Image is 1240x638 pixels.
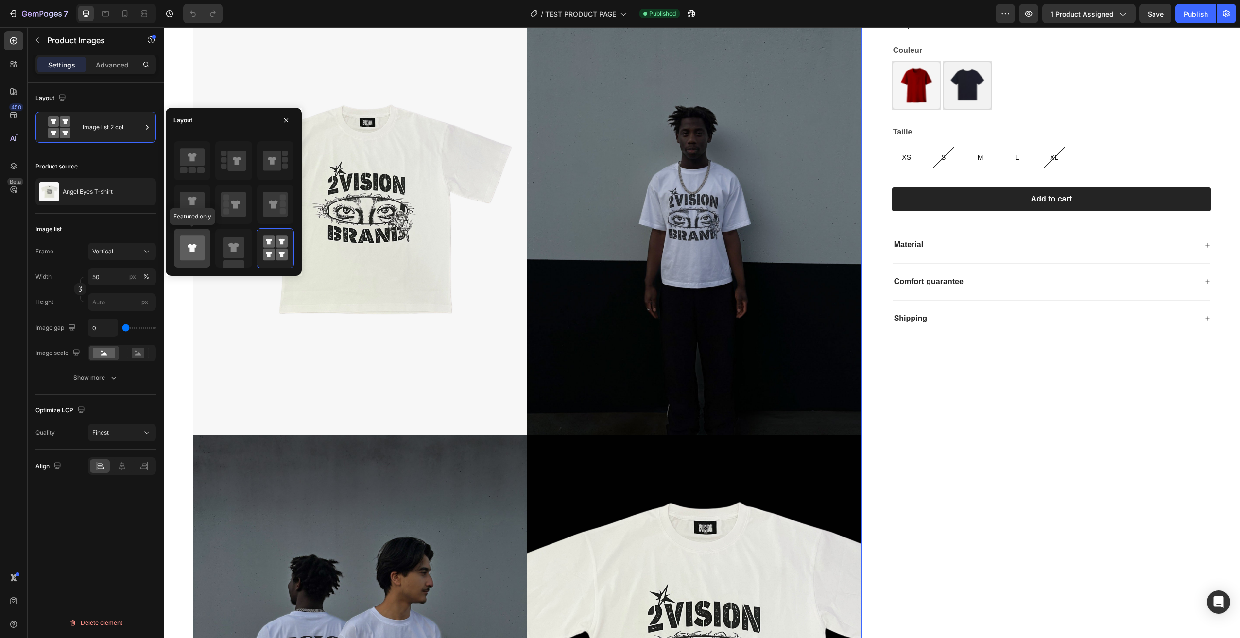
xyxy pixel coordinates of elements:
[1207,590,1230,614] div: Open Intercom Messenger
[183,4,223,23] div: Undo/Redo
[541,9,543,19] span: /
[69,617,122,629] div: Delete element
[96,60,129,70] p: Advanced
[173,116,192,125] div: Layout
[47,34,130,46] p: Product Images
[143,272,149,281] div: %
[88,424,156,441] button: Finest
[728,98,750,112] legend: Taille
[88,243,156,260] button: Vertical
[35,272,52,281] label: Width
[886,126,895,134] span: XL
[1042,4,1136,23] button: 1 product assigned
[814,126,820,134] span: M
[140,271,152,283] button: px
[35,321,78,335] div: Image gap
[730,250,800,260] p: Comfort guarantee
[35,298,53,306] label: Height
[1175,4,1216,23] button: Publish
[852,126,856,134] span: L
[35,615,156,631] button: Delete element
[127,271,138,283] button: %
[35,162,78,171] div: Product source
[1051,9,1114,19] span: 1 product assigned
[129,272,136,281] div: px
[728,160,1047,184] button: Add to cart
[83,116,142,138] div: Image list 2 col
[35,225,62,234] div: Image list
[35,428,55,437] div: Quality
[35,369,156,386] button: Show more
[88,293,156,311] input: px
[35,404,87,417] div: Optimize LCP
[88,268,156,285] input: px%
[1184,9,1208,19] div: Publish
[7,178,23,185] div: Beta
[64,8,68,19] p: 7
[92,247,113,256] span: Vertical
[867,167,908,177] div: Add to cart
[92,429,109,436] span: Finest
[738,126,747,134] span: XS
[730,213,759,223] p: Material
[141,298,148,305] span: px
[777,126,782,134] span: S
[1148,10,1164,18] span: Save
[649,9,676,18] span: Published
[9,103,23,111] div: 450
[39,182,59,201] img: product feature img
[88,319,118,336] input: Auto
[35,347,82,360] div: Image scale
[48,60,75,70] p: Settings
[35,247,53,256] label: Frame
[35,460,63,473] div: Align
[730,286,763,297] p: Shipping
[1139,4,1171,23] button: Save
[63,188,113,195] p: Angel Eyes T-shirt
[545,9,616,19] span: TEST PRODUCT PAGE
[35,92,68,105] div: Layout
[73,373,119,383] div: Show more
[164,27,1240,638] iframe: Design area
[4,4,72,23] button: 7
